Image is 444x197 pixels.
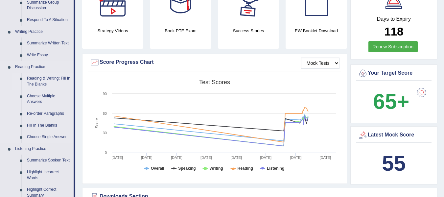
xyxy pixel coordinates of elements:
[24,108,74,120] a: Re-order Paragraphs
[290,156,302,160] tspan: [DATE]
[24,90,74,108] a: Choose Multiple Answers
[24,155,74,166] a: Summarize Spoken Text
[12,143,74,155] a: Listening Practice
[382,151,406,175] b: 55
[24,73,74,90] a: Reading & Writing: Fill In The Blanks
[24,49,74,61] a: Write Essay
[24,14,74,26] a: Respond To A Situation
[24,131,74,143] a: Choose Single Answer
[103,131,107,135] text: 30
[209,166,223,171] tspan: Writing
[267,166,284,171] tspan: Listening
[238,166,253,171] tspan: Reading
[286,27,347,34] h4: EW Booklet Download
[200,156,212,160] tspan: [DATE]
[105,151,107,155] text: 0
[141,156,152,160] tspan: [DATE]
[24,37,74,49] a: Summarize Written Text
[358,68,430,78] div: Your Target Score
[82,27,143,34] h4: Strategy Videos
[95,118,99,129] tspan: Score
[384,25,403,38] b: 118
[218,27,279,34] h4: Success Stories
[150,27,211,34] h4: Book PTE Exam
[319,156,331,160] tspan: [DATE]
[230,156,242,160] tspan: [DATE]
[373,89,409,113] b: 65+
[178,166,196,171] tspan: Speaking
[111,156,123,160] tspan: [DATE]
[151,166,164,171] tspan: Overall
[260,156,271,160] tspan: [DATE]
[24,120,74,132] a: Fill In The Blanks
[12,61,74,73] a: Reading Practice
[103,111,107,115] text: 60
[358,16,430,22] h4: Days to Expiry
[12,26,74,38] a: Writing Practice
[90,58,339,67] div: Score Progress Chart
[199,79,230,86] tspan: Test scores
[368,41,418,52] a: Renew Subscription
[171,156,182,160] tspan: [DATE]
[24,166,74,184] a: Highlight Incorrect Words
[103,92,107,96] text: 90
[358,130,430,140] div: Latest Mock Score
